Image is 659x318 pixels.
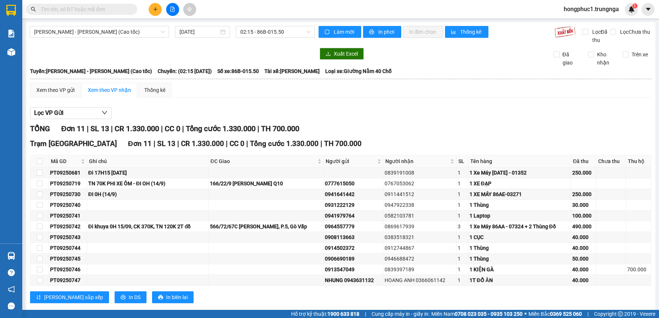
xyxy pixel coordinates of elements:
[458,255,467,263] div: 1
[50,190,86,198] div: PT09250730
[458,169,467,177] div: 1
[469,190,570,198] div: 1 XE MÁY 86AE-03271
[102,110,108,116] span: down
[49,232,87,243] td: PT09250743
[469,201,570,209] div: 1 Thùng
[30,107,112,119] button: Lọc VP Gửi
[8,302,15,309] span: message
[629,50,651,59] span: Trên xe
[460,28,482,36] span: Thống kê
[181,139,224,148] span: CR 1.330.000
[165,124,180,133] span: CC 0
[8,286,15,293] span: notification
[324,139,362,148] span: TH 700.000
[458,244,467,252] div: 1
[458,265,467,274] div: 1
[325,212,382,220] div: 0941979764
[8,269,15,276] span: question-circle
[111,124,113,133] span: |
[385,179,455,188] div: 0767053062
[50,169,86,177] div: PT09250681
[325,265,382,274] div: 0913547049
[36,295,41,301] span: sort-ascending
[558,4,625,14] span: hongphuc1.trungnga
[589,28,610,44] span: Lọc Đã thu
[326,51,331,57] span: download
[325,222,382,231] div: 0964557779
[250,139,319,148] span: Tổng cước 1.330.000
[87,124,89,133] span: |
[50,222,86,231] div: PT09250742
[157,139,175,148] span: SL 13
[49,275,87,286] td: PT09250747
[41,5,128,13] input: Tìm tên, số ĐT hoặc mã đơn
[385,255,455,263] div: 0946688472
[431,310,523,318] span: Miền Nam
[325,276,382,284] div: NHUNG 0943631132
[154,139,155,148] span: |
[385,212,455,220] div: 0582103781
[34,26,165,37] span: Phan Thiết - Hồ Chí Minh (Cao tốc)
[261,124,299,133] span: TH 700.000
[49,189,87,200] td: PT09250730
[7,30,15,37] img: solution-icon
[49,178,87,189] td: PT09250719
[385,233,455,241] div: 0383518321
[469,255,570,263] div: 1 Thùng
[628,6,635,13] img: icon-new-feature
[469,276,570,284] div: 1T ĐỒ ĂN
[572,244,595,252] div: 40.000
[44,293,103,301] span: [PERSON_NAME] sắp xếp
[183,3,196,16] button: aim
[626,155,651,168] th: Thu hộ
[325,179,382,188] div: 0777615050
[50,244,86,252] div: PT09250744
[129,293,141,301] span: In DS
[88,169,207,177] div: Đi 17H15 [DATE]
[88,222,207,231] div: Đi khuya 0H 15/09, CK 370K, TN 120K 2T đồ
[365,310,366,318] span: |
[210,179,323,188] div: 166/22/9 [PERSON_NAME] Q10
[385,244,455,252] div: 0912744867
[320,48,364,60] button: downloadXuất Excel
[90,124,109,133] span: SL 13
[524,312,527,315] span: ⚪️
[50,255,86,263] div: PT09250745
[226,139,228,148] span: |
[50,179,86,188] div: PT09250719
[50,265,86,274] div: PT09250746
[115,124,159,133] span: CR 1.330.000
[88,190,207,198] div: ĐI 0H (14/9)
[469,233,570,241] div: 1 CỤC
[50,276,86,284] div: PT09250747
[7,48,15,56] img: warehouse-icon
[187,7,192,12] span: aim
[458,201,467,209] div: 1
[87,155,209,168] th: Ghi chú
[458,190,467,198] div: 1
[403,26,444,38] button: In đơn chọn
[334,28,355,36] span: Làm mới
[50,233,86,241] div: PT09250743
[327,311,359,317] strong: 1900 633 818
[210,222,323,231] div: 566/72/67C [PERSON_NAME], P.5, Gò Vấp
[161,124,163,133] span: |
[372,310,429,318] span: Cung cấp máy in - giấy in:
[128,139,152,148] span: Đơn 11
[246,139,248,148] span: |
[618,311,623,317] span: copyright
[385,265,455,274] div: 0839397189
[49,168,87,178] td: PT09250681
[572,190,595,198] div: 250.000
[642,3,655,16] button: caret-down
[469,212,570,220] div: 1 Laptop
[385,276,455,284] div: HOANG ANH 0366061142
[633,3,636,9] span: 1
[324,29,331,35] span: sync
[378,28,395,36] span: In phơi
[458,233,467,241] div: 1
[469,179,570,188] div: 1 XE ĐẠP
[594,50,617,67] span: Kho nhận
[121,295,126,301] span: printer
[49,200,87,211] td: PT09250740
